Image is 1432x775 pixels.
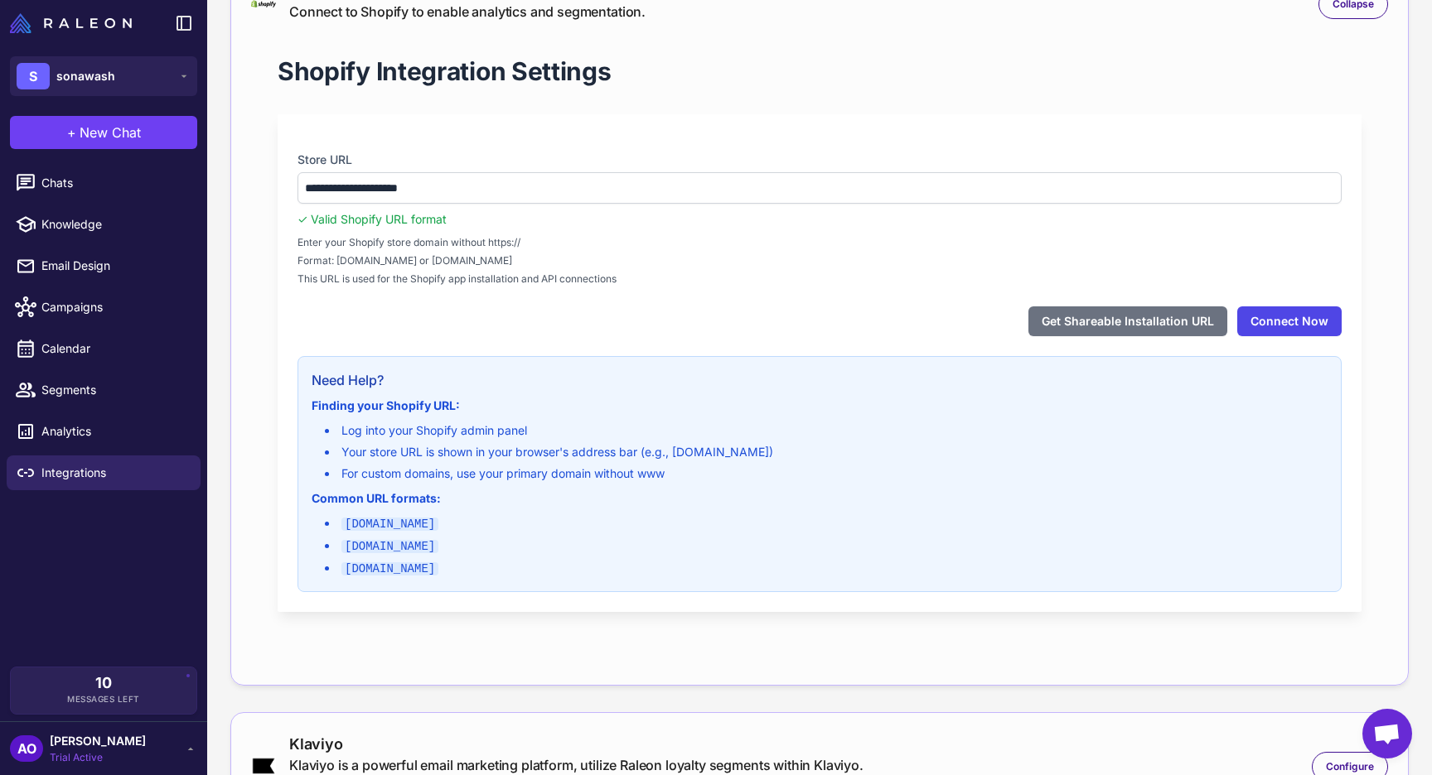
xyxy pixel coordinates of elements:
span: Chats [41,174,187,192]
strong: Finding your Shopify URL: [312,398,460,412]
code: [DOMAIN_NAME] [341,540,438,553]
a: Segments [7,373,201,407]
code: [DOMAIN_NAME] [341,562,438,575]
label: Store URL [298,151,1342,169]
div: AO [10,735,43,762]
a: Analytics [7,414,201,449]
div: Open chat [1362,709,1412,758]
span: Campaigns [41,298,187,316]
a: Raleon Logo [10,13,138,33]
span: + [67,123,76,142]
button: Get Shareable Installation URL [1028,306,1227,336]
li: For custom domains, use your primary domain without www [325,465,1328,483]
span: Integrations [41,464,187,482]
div: Connect to Shopify to enable analytics and segmentation. [289,2,646,22]
a: Integrations [7,455,201,490]
img: Raleon Logo [10,13,132,33]
span: Email Design [41,257,187,275]
span: Format: [DOMAIN_NAME] or [DOMAIN_NAME] [298,253,1342,268]
h3: Need Help? [312,370,1328,390]
div: Klaviyo [289,733,864,755]
span: [PERSON_NAME] [50,732,146,750]
li: Log into your Shopify admin panel [325,421,1328,440]
span: Segments [41,381,187,399]
a: Knowledge [7,207,201,242]
h1: Shopify Integration Settings [278,55,612,88]
div: S [17,63,50,89]
span: Calendar [41,339,187,358]
span: Knowledge [41,215,187,233]
span: Trial Active [50,750,146,765]
a: Calendar [7,331,201,366]
span: Analytics [41,422,187,440]
code: [DOMAIN_NAME] [341,517,438,531]
img: klaviyo.png [251,757,276,775]
span: Enter your Shopify store domain without https:// [298,235,1342,250]
span: 10 [95,676,112,691]
strong: Common URL formats: [312,491,441,505]
div: ✓ Valid Shopify URL format [298,210,1342,229]
button: Ssonawash [10,56,197,96]
li: Your store URL is shown in your browser's address bar (e.g., [DOMAIN_NAME]) [325,443,1328,461]
span: New Chat [80,123,141,142]
a: Email Design [7,248,201,283]
span: Configure [1326,759,1374,774]
span: Messages Left [67,693,140,705]
span: This URL is used for the Shopify app installation and API connections [298,272,1342,286]
div: Klaviyo is a powerful email marketing platform, utilize Raleon loyalty segments within Klaviyo. [289,755,864,775]
button: Connect Now [1237,306,1342,336]
a: Chats [7,166,201,200]
button: +New Chat [10,116,197,149]
a: Campaigns [7,290,201,325]
span: sonawash [56,67,115,85]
